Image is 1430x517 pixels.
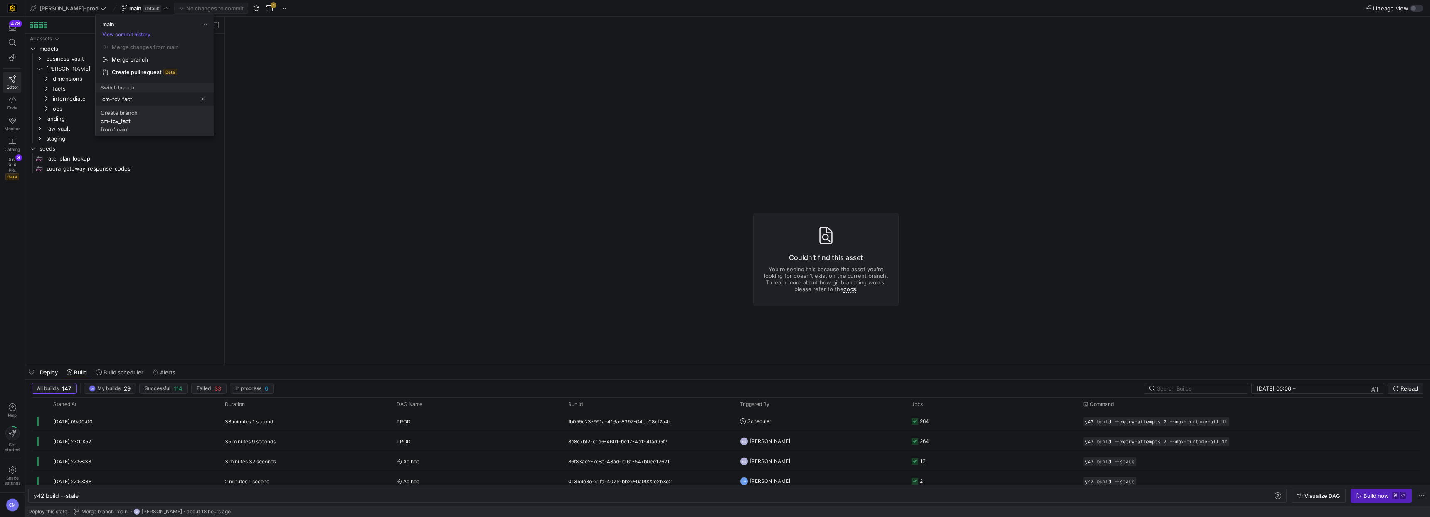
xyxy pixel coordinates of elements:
span: Create pull request [112,69,162,75]
span: Merge branch [112,56,148,63]
div: cm-tcv_fact [101,118,131,124]
button: Merge branch [99,53,211,66]
span: Beta [163,69,177,75]
div: Create branch [101,109,138,116]
span: main [102,21,114,27]
button: Create branchcm-tcv_factfrom 'main' [96,106,214,136]
button: Create pull requestBeta [99,66,211,78]
button: View commit history [96,32,157,37]
div: from 'main' [101,126,128,133]
input: Find or create a branch [102,96,197,102]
